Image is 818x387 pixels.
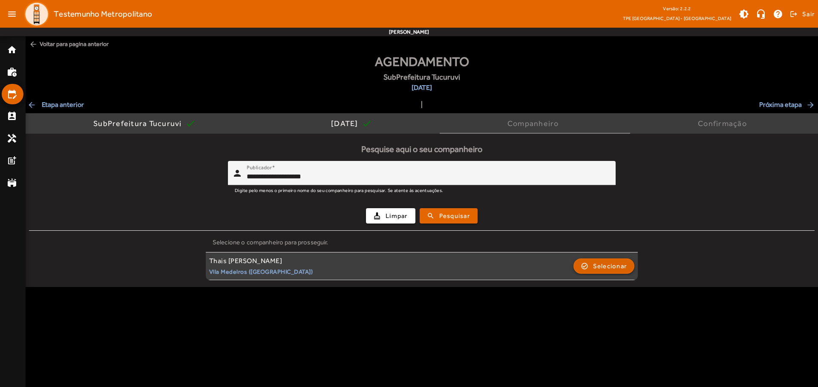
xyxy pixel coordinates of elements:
div: Companheiro [507,119,562,128]
span: Sair [802,7,815,21]
div: SubPrefeitura Tucuruvi [93,119,185,128]
span: Pesquisar [439,211,470,221]
span: Selecionar [593,261,627,271]
mat-icon: stadium [7,178,17,188]
span: SubPrefeitura Tucuruvi [383,71,460,83]
mat-icon: check [362,118,372,129]
mat-icon: person [232,168,242,178]
span: TPE [GEOGRAPHIC_DATA] - [GEOGRAPHIC_DATA] [623,14,731,23]
div: Versão: 2.2.2 [623,3,731,14]
h5: Pesquise aqui o seu companheiro [29,144,815,154]
button: Selecionar [573,258,635,274]
mat-icon: arrow_forward [806,100,816,109]
span: Testemunho Metropolitano [54,7,152,21]
mat-icon: arrow_back [27,100,37,109]
button: Limpar [366,208,415,224]
button: Pesquisar [420,208,478,224]
small: Vila Medeiros ([GEOGRAPHIC_DATA]) [209,268,313,275]
mat-icon: arrow_back [29,40,37,49]
span: Agendamento [375,52,469,71]
div: Selecione o companheiro para prosseguir. [213,238,631,247]
mat-icon: home [7,45,17,55]
mat-icon: edit_calendar [7,89,17,99]
mat-icon: work_history [7,67,17,77]
div: [DATE] [331,119,362,128]
span: Limpar [386,211,408,221]
span: | [421,100,423,110]
span: Próxima etapa [759,100,816,110]
a: Testemunho Metropolitano [20,1,152,27]
mat-label: Publicador [247,164,272,170]
span: Voltar para pagina anterior [26,36,818,52]
mat-icon: check [185,118,196,129]
span: Etapa anterior [27,100,84,110]
span: [DATE] [383,83,460,93]
mat-icon: perm_contact_calendar [7,111,17,121]
mat-icon: post_add [7,155,17,166]
mat-hint: Digite pelo menos o primeiro nome do seu companheiro para pesquisar. Se atente às acentuações. [235,185,444,195]
button: Sair [789,8,815,20]
img: Logo TPE [24,1,49,27]
mat-icon: handyman [7,133,17,143]
div: Confirmação [698,119,750,128]
div: Thais [PERSON_NAME] [209,257,313,266]
mat-icon: menu [3,6,20,23]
